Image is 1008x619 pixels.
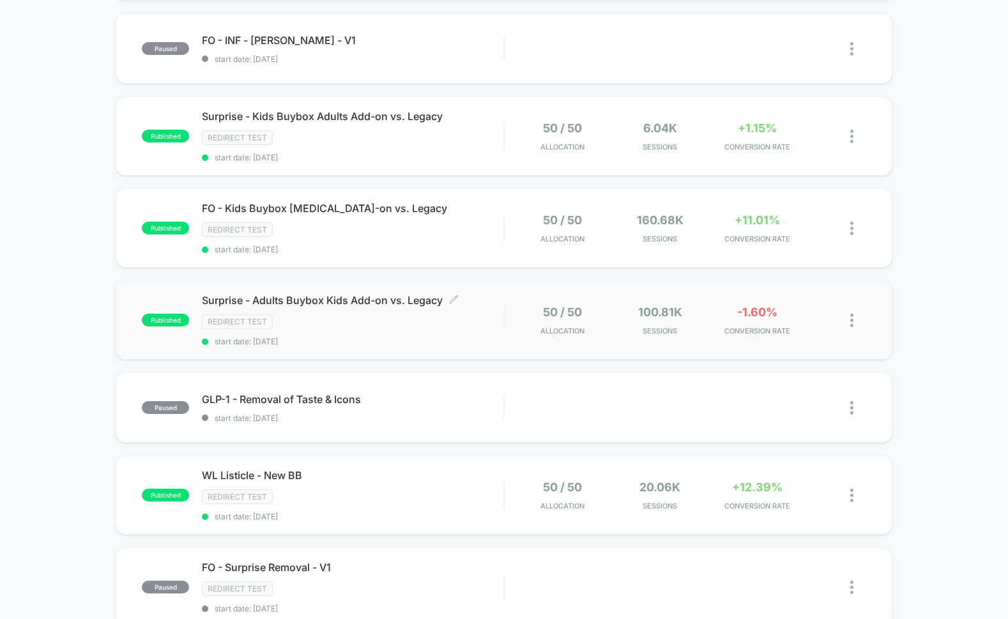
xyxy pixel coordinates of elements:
span: published [142,314,189,326]
img: close [850,42,853,56]
span: FO - Surprise Removal - V1 [202,561,503,574]
span: 50 / 50 [543,121,582,135]
span: paused [142,401,189,414]
span: CONVERSION RATE [712,234,802,243]
span: Redirect Test [202,130,273,145]
span: published [142,489,189,501]
span: +1.15% [738,121,777,135]
span: Redirect Test [202,581,273,596]
span: Sessions [615,326,705,335]
span: Sessions [615,501,705,510]
span: 6.04k [643,121,677,135]
span: FO - INF - [PERSON_NAME] - V1 [202,34,503,47]
span: Allocation [540,501,584,510]
span: Sessions [615,142,705,151]
img: close [850,401,853,415]
img: close [850,489,853,502]
span: Allocation [540,326,584,335]
span: FO - Kids Buybox [MEDICAL_DATA]-on vs. Legacy [202,202,503,215]
img: close [850,222,853,235]
span: CONVERSION RATE [712,501,802,510]
span: Redirect Test [202,314,273,329]
span: start date: [DATE] [202,54,503,64]
span: published [142,130,189,142]
span: +11.01% [735,213,780,227]
span: start date: [DATE] [202,604,503,613]
span: start date: [DATE] [202,512,503,521]
span: 160.68k [637,213,683,227]
span: Surprise - Adults Buybox Kids Add-on vs. Legacy [202,294,503,307]
span: GLP-1 - Removal of Taste & Icons [202,393,503,406]
span: Redirect Test [202,222,273,237]
span: Allocation [540,142,584,151]
span: 20.06k [639,480,680,494]
span: Allocation [540,234,584,243]
span: WL Listicle - New BB [202,469,503,482]
span: paused [142,581,189,593]
span: 100.81k [638,305,682,319]
img: close [850,314,853,327]
span: CONVERSION RATE [712,326,802,335]
span: start date: [DATE] [202,337,503,346]
span: Surprise - Kids Buybox Adults Add-on vs. Legacy [202,110,503,123]
span: Redirect Test [202,489,273,504]
span: -1.60% [737,305,777,319]
span: Sessions [615,234,705,243]
img: close [850,130,853,143]
span: published [142,222,189,234]
img: close [850,581,853,594]
span: 50 / 50 [543,305,582,319]
span: CONVERSION RATE [712,142,802,151]
span: start date: [DATE] [202,153,503,162]
span: 50 / 50 [543,213,582,227]
span: +12.39% [732,480,783,494]
span: start date: [DATE] [202,413,503,423]
span: start date: [DATE] [202,245,503,254]
span: paused [142,42,189,55]
span: 50 / 50 [543,480,582,494]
